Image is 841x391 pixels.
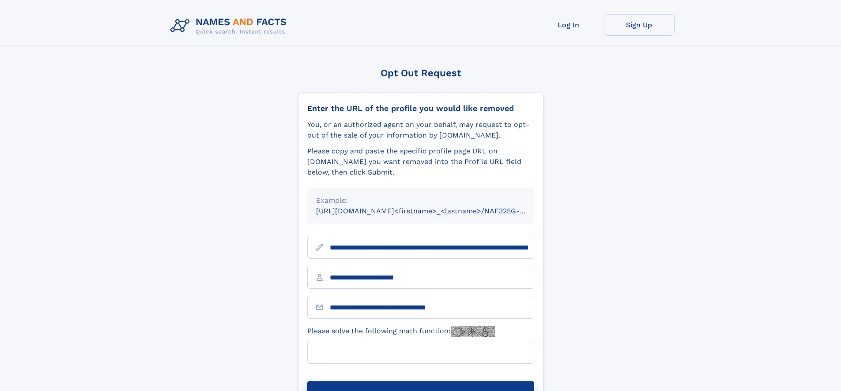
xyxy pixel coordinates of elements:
div: Enter the URL of the profile you would like removed [307,104,534,113]
div: Example: [316,195,525,206]
a: Log In [533,14,604,36]
div: You, or an authorized agent on your behalf, may request to opt-out of the sale of your informatio... [307,119,534,141]
div: Please copy and paste the specific profile page URL on [DOMAIN_NAME] you want removed into the Pr... [307,146,534,178]
img: Logo Names and Facts [167,14,294,38]
label: Please solve the following math function: [307,326,495,337]
a: Sign Up [604,14,675,36]
div: Opt Out Request [298,67,543,78]
small: [URL][DOMAIN_NAME]<firstname>_<lastname>/NAF325G-xxxxxxxx [316,207,551,215]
